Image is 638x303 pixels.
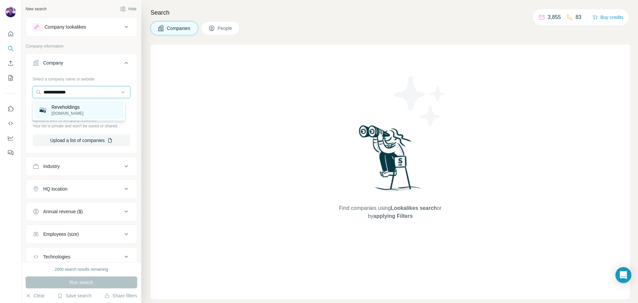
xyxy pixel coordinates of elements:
[26,19,137,35] button: Company lookalikes
[43,231,79,237] div: Employees (size)
[116,4,141,14] button: Hide
[576,13,582,21] p: 83
[373,213,413,219] span: applying Filters
[33,74,130,82] div: Select a company name or website
[26,292,45,299] button: Clear
[52,104,83,110] p: Reveholdings
[5,132,16,144] button: Dashboard
[38,105,48,115] img: Reveholdings
[26,204,137,220] button: Annual revenue ($)
[26,55,137,74] button: Company
[548,13,561,21] p: 3,855
[52,110,83,116] p: [DOMAIN_NAME]
[104,292,137,299] button: Share filters
[615,267,631,283] div: Open Intercom Messenger
[391,205,437,211] span: Lookalikes search
[43,186,67,192] div: HQ location
[218,25,233,32] span: People
[5,72,16,84] button: My lists
[26,43,137,49] p: Company information
[26,226,137,242] button: Employees (size)
[5,43,16,55] button: Search
[356,123,425,198] img: Surfe Illustration - Woman searching with binoculars
[5,103,16,115] button: Use Surfe on LinkedIn
[43,253,70,260] div: Technologies
[5,28,16,40] button: Quick start
[5,117,16,129] button: Use Surfe API
[337,204,443,220] span: Find companies using or by
[5,57,16,69] button: Enrich CSV
[55,266,108,272] div: 2000 search results remaining
[57,292,91,299] button: Save search
[26,249,137,265] button: Technologies
[45,24,86,30] div: Company lookalikes
[26,6,47,12] div: New search
[5,147,16,159] button: Feedback
[390,71,450,131] img: Surfe Illustration - Stars
[33,123,130,129] p: Your list is private and won't be saved or shared.
[43,163,60,170] div: Industry
[26,158,137,174] button: Industry
[5,7,16,17] img: Avatar
[167,25,191,32] span: Companies
[151,8,630,17] h4: Search
[43,60,63,66] div: Company
[26,181,137,197] button: HQ location
[592,13,623,22] button: Buy credits
[33,134,130,146] button: Upload a list of companies
[43,208,83,215] div: Annual revenue ($)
